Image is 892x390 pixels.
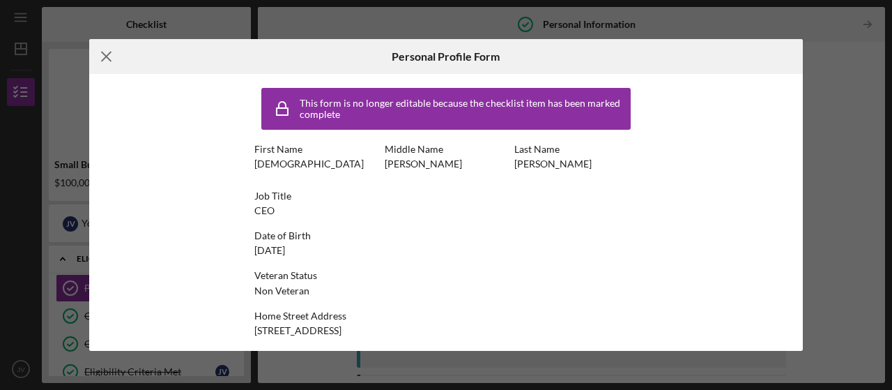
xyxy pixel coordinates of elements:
div: This form is no longer editable because the checklist item has been marked complete [300,98,627,120]
div: [DATE] [254,245,285,256]
div: First Name [254,144,378,155]
div: Middle Name [385,144,508,155]
div: [STREET_ADDRESS] [254,325,341,336]
div: Veteran Status [254,270,638,281]
div: [PERSON_NAME] [514,158,592,170]
div: CEO [254,205,275,216]
div: Date of Birth [254,230,638,241]
div: Non Veteran [254,285,309,297]
div: Home Street Address [254,310,638,322]
div: Last Name [514,144,638,155]
h6: Personal Profile Form [392,50,500,63]
div: [DEMOGRAPHIC_DATA] [254,158,364,170]
div: [PERSON_NAME] [385,158,462,170]
div: Job Title [254,190,638,202]
div: City [254,350,638,361]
